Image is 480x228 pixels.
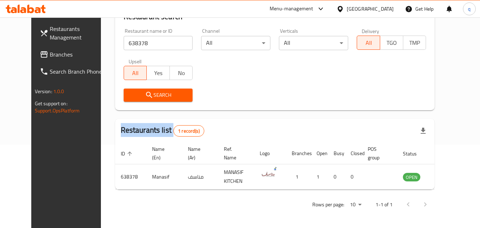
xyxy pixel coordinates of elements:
[174,128,204,134] span: 1 record(s)
[383,38,400,48] span: TGO
[254,143,286,164] th: Logo
[201,36,270,50] div: All
[311,143,328,164] th: Open
[415,122,432,139] div: Export file
[124,89,193,102] button: Search
[53,87,64,96] span: 1.0.0
[121,149,134,158] span: ID
[34,63,112,80] a: Search Branch Phone
[312,200,344,209] p: Rows per page:
[173,125,204,137] div: Total records count
[35,87,52,96] span: Version:
[34,20,112,46] a: Restaurants Management
[403,173,420,181] span: OPEN
[311,164,328,190] td: 1
[121,125,204,137] h2: Restaurants list
[34,46,112,63] a: Branches
[347,200,364,210] div: Rows per page:
[50,50,106,59] span: Branches
[50,67,106,76] span: Search Branch Phone
[345,164,362,190] td: 0
[279,36,348,50] div: All
[347,5,394,13] div: [GEOGRAPHIC_DATA]
[129,91,187,100] span: Search
[376,200,393,209] p: 1-1 of 1
[286,164,311,190] td: 1
[173,68,190,78] span: No
[224,145,246,162] span: Ref. Name
[129,59,142,64] label: Upsell
[124,66,147,80] button: All
[357,36,380,50] button: All
[360,38,377,48] span: All
[35,106,80,115] a: Support.OpsPlatform
[468,5,470,13] span: q
[345,143,362,164] th: Closed
[115,143,459,190] table: enhanced table
[124,11,426,22] h2: Restaurant search
[403,36,426,50] button: TMP
[35,99,68,108] span: Get support on:
[188,145,210,162] span: Name (Ar)
[146,66,170,80] button: Yes
[328,143,345,164] th: Busy
[270,5,313,13] div: Menu-management
[150,68,167,78] span: Yes
[286,143,311,164] th: Branches
[182,164,218,190] td: مناسف
[403,149,426,158] span: Status
[50,25,106,42] span: Restaurants Management
[435,143,459,164] th: Action
[169,66,193,80] button: No
[146,164,182,190] td: Manasif
[368,145,389,162] span: POS group
[362,28,379,33] label: Delivery
[152,145,174,162] span: Name (En)
[328,164,345,190] td: 0
[124,36,193,50] input: Search for restaurant name or ID..
[260,166,277,184] img: Manasif
[406,38,424,48] span: TMP
[380,36,403,50] button: TGO
[127,68,144,78] span: All
[115,164,146,190] td: 638378
[218,164,254,190] td: MANASIF KITCHEN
